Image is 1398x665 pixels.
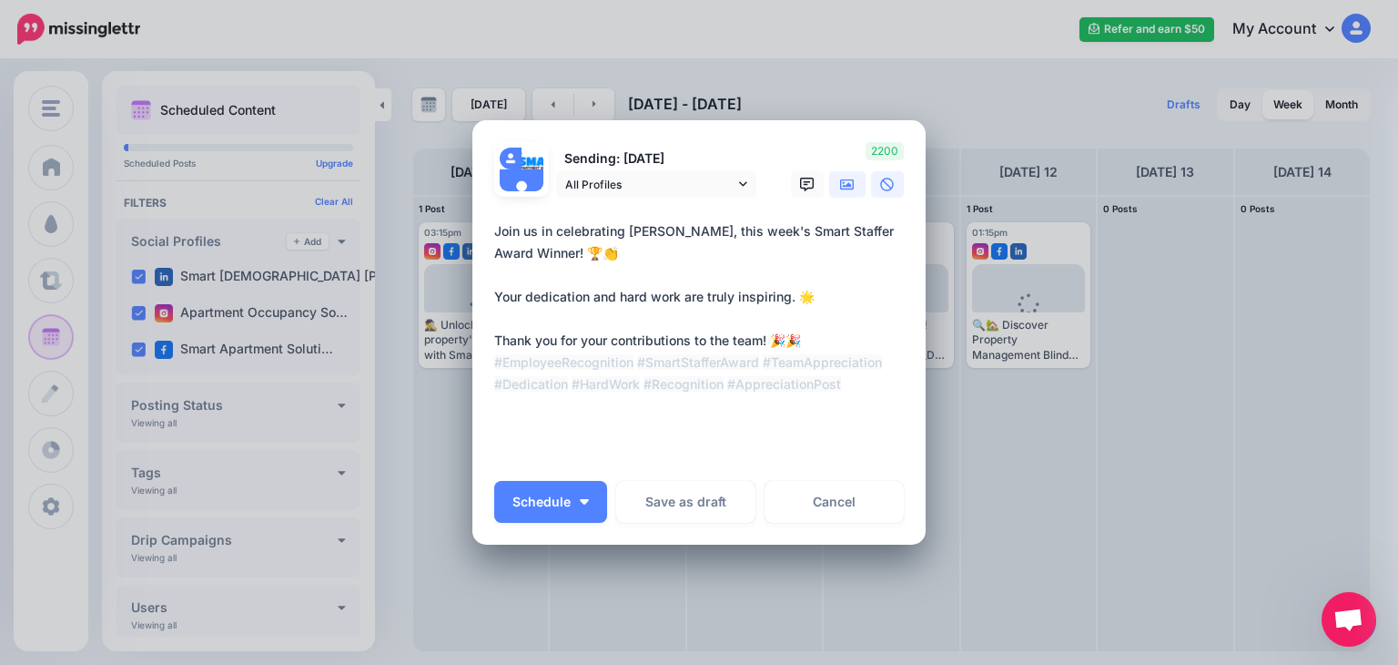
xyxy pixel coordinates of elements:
[500,148,522,169] img: user_default_image.png
[512,496,571,508] span: Schedule
[565,175,734,194] span: All Profiles
[494,481,607,523] button: Schedule
[494,220,913,439] div: Join us in celebrating [PERSON_NAME], this week's Smart Staffer Award Winner! 🏆👏 Your dedication ...
[866,142,904,160] span: 2200
[556,148,756,169] p: Sending: [DATE]
[556,171,756,198] a: All Profiles
[522,148,543,169] img: 273388243_356788743117728_5079064472810488750_n-bsa130694.png
[616,481,755,523] button: Save as draft
[765,481,904,523] a: Cancel
[500,169,543,213] img: user_default_image.png
[580,499,589,505] img: arrow-down-white.png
